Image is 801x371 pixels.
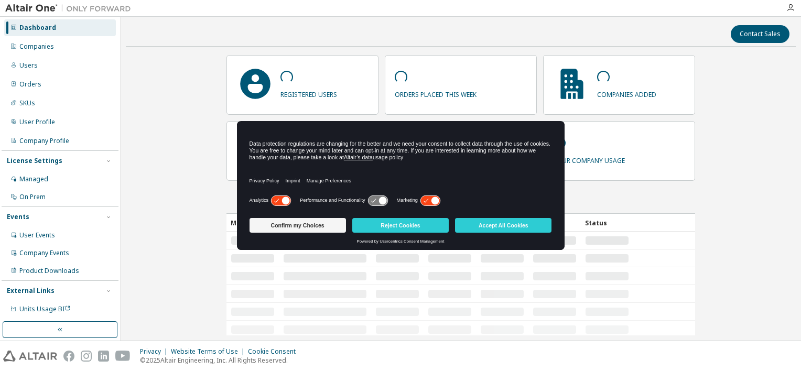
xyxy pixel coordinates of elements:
[19,42,54,51] div: Companies
[19,137,69,145] div: Company Profile
[19,249,69,257] div: Company Events
[19,175,48,183] div: Managed
[140,356,302,365] p: © 2025 Altair Engineering, Inc. All Rights Reserved.
[81,351,92,362] img: instagram.svg
[5,3,136,14] img: Altair One
[19,61,38,70] div: Users
[19,304,71,313] span: Units Usage BI
[395,87,477,99] p: orders placed this week
[226,193,696,207] h2: Recently Added Companies
[553,153,625,165] p: your company usage
[231,214,275,231] div: MDH ID
[7,287,55,295] div: External Links
[171,347,248,356] div: Website Terms of Use
[19,118,55,126] div: User Profile
[140,347,171,356] div: Privacy
[115,351,131,362] img: youtube.svg
[19,193,46,201] div: On Prem
[280,87,337,99] p: registered users
[7,157,62,165] div: License Settings
[597,87,656,99] p: companies added
[3,351,57,362] img: altair_logo.svg
[7,213,29,221] div: Events
[19,99,35,107] div: SKUs
[19,24,56,32] div: Dashboard
[19,231,55,239] div: User Events
[585,214,629,231] div: Status
[731,25,789,43] button: Contact Sales
[19,267,79,275] div: Product Downloads
[63,351,74,362] img: facebook.svg
[248,347,302,356] div: Cookie Consent
[19,80,41,89] div: Orders
[98,351,109,362] img: linkedin.svg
